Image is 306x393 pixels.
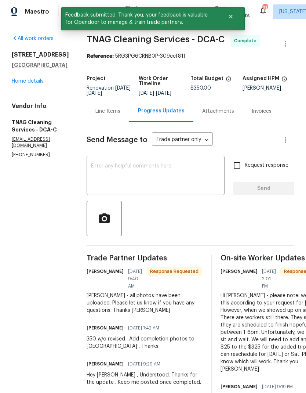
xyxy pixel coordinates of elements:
[243,86,295,91] div: [PERSON_NAME]
[87,360,124,368] h6: [PERSON_NAME]
[262,4,267,12] div: 31
[226,76,232,86] span: The total cost of line items that have been proposed by Opendoor. This sum includes line items th...
[221,383,258,390] h6: [PERSON_NAME]
[87,335,202,350] div: 350 w/o revised . Add completion photos to [GEOGRAPHIC_DATA] . Thanks
[87,268,124,275] h6: [PERSON_NAME]
[87,86,132,96] span: Renovation
[281,76,287,86] span: The hpm assigned to this work order.
[87,255,202,262] span: Trade Partner Updates
[87,76,106,81] h5: Project
[12,36,54,41] a: All work orders
[87,35,225,44] span: TNAG Cleaning Services - DCA-C
[221,268,258,275] h6: [PERSON_NAME]
[147,268,201,275] span: Response Requested
[12,102,69,110] h4: Vendor Info
[125,4,144,19] span: Work Orders
[87,53,294,60] div: 5RG3PG6CRNB0P-309ccf81f
[87,54,114,59] b: Reference:
[245,162,288,169] span: Request response
[115,86,131,91] span: [DATE]
[219,9,243,24] button: Close
[190,76,223,81] h5: Total Budget
[87,91,102,96] span: [DATE]
[128,360,160,368] span: [DATE] 9:29 AM
[25,8,49,15] span: Maestro
[152,134,213,146] div: Trade partner only
[262,383,293,390] span: [DATE] 9:19 PM
[215,4,250,19] span: Geo Assignments
[87,136,147,144] span: Send Message to
[243,76,279,81] h5: Assigned HPM
[139,76,191,86] h5: Work Order Timeline
[87,324,124,332] h6: [PERSON_NAME]
[61,7,219,30] span: Feedback submitted. Thank you, your feedback is valuable for Opendoor to manage & train trade par...
[128,268,142,290] span: [DATE] 9:40 AM
[234,37,259,44] span: Complete
[252,108,272,115] div: Invoices
[128,324,159,332] span: [DATE] 7:42 AM
[87,86,132,96] span: -
[12,119,69,133] h5: TNAG Cleaning Services - DCA-C
[12,79,44,84] a: Home details
[190,86,211,91] span: $350.00
[95,108,120,115] div: Line Items
[262,268,276,290] span: [DATE] 2:01 PM
[138,107,185,115] div: Progress Updates
[87,292,202,314] div: [PERSON_NAME] - all photos have been uploaded. Please let us know if you have any questions. Than...
[156,91,171,96] span: [DATE]
[139,91,154,96] span: [DATE]
[202,108,234,115] div: Attachments
[87,371,202,386] div: Hey [PERSON_NAME] , Understood. Thanks for the update . Keep me posted once completed.
[139,91,171,96] span: -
